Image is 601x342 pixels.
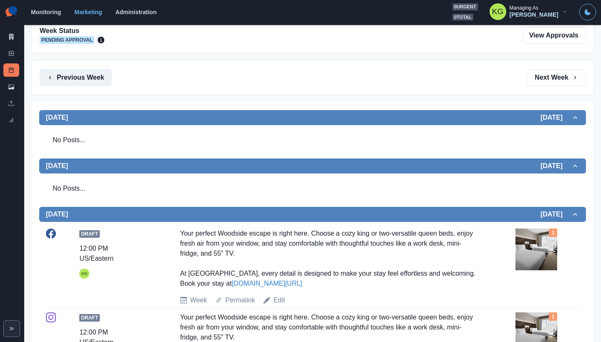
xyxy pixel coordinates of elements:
a: Administration [115,9,157,15]
div: Total Media Attached [549,312,557,321]
button: [DATE][DATE] [39,158,586,174]
h2: Week Status [40,27,104,35]
div: [DATE][DATE] [39,174,586,207]
a: Week [190,295,207,305]
button: Managing As[PERSON_NAME] [483,3,574,20]
span: 0 total [452,14,473,21]
button: Expand [3,320,20,337]
button: Previous Week [40,69,111,86]
h2: [DATE] [46,162,68,170]
h2: [DATE] [46,113,68,121]
div: Katrina Gallardo [81,269,87,279]
a: Post Schedule [3,63,19,77]
button: [DATE][DATE] [39,207,586,222]
div: Total Media Attached [549,229,557,237]
a: [DOMAIN_NAME][URL] [232,280,302,287]
a: Edit [273,295,285,305]
div: Katrina Gallardo [492,2,504,22]
a: Marketing [74,9,102,15]
a: Media Library [3,80,19,93]
a: Permalink [225,295,255,305]
div: Your perfect Woodside escape is right here. Choose a cozy king or two-versatile queen beds, enjoy... [180,229,479,289]
button: Toggle Mode [579,4,596,20]
button: [DATE][DATE] [39,110,586,125]
h2: [DATE] [540,162,571,170]
a: Monitoring [31,9,61,15]
span: Draft [79,314,100,322]
div: No Posts... [46,128,579,152]
a: Review Summary [3,113,19,127]
button: Next Week [528,69,586,86]
a: Uploads [3,97,19,110]
div: 12:00 PM US/Eastern [79,244,143,264]
div: [PERSON_NAME] [510,11,558,18]
div: No Posts... [46,177,579,200]
span: Draft [79,230,100,238]
span: 0 urgent [452,3,478,10]
h2: [DATE] [46,210,68,218]
a: New Post [3,47,19,60]
h2: [DATE] [540,113,571,121]
a: View Approvals [522,27,586,44]
span: Pending Approval [40,36,94,44]
img: f5bxmjbdtuxwjunuvixp [515,229,557,270]
div: [DATE][DATE] [39,125,586,158]
div: Managing As [510,5,538,11]
h2: [DATE] [540,210,571,218]
a: Marketing Summary [3,30,19,43]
